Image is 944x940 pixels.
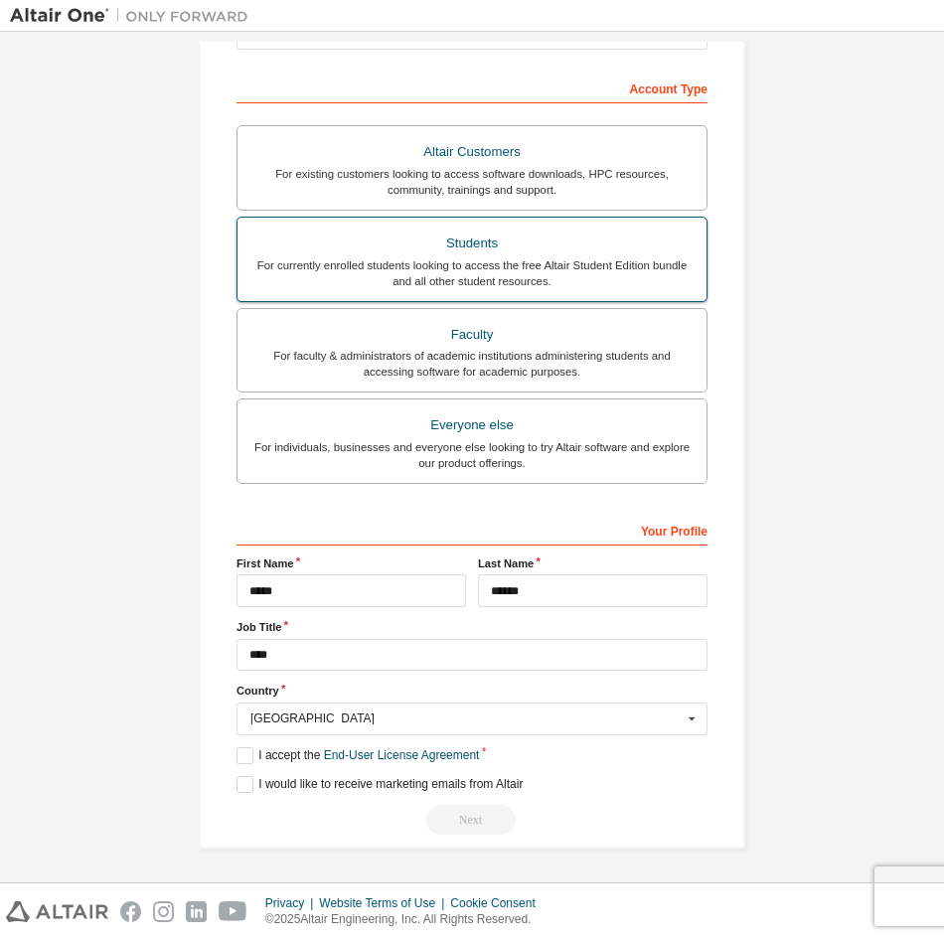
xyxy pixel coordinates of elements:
div: [GEOGRAPHIC_DATA] [250,712,683,724]
label: Last Name [478,555,708,571]
p: © 2025 Altair Engineering, Inc. All Rights Reserved. [265,911,548,928]
div: For currently enrolled students looking to access the free Altair Student Edition bundle and all ... [249,257,695,289]
img: Altair One [10,6,258,26]
div: Your Profile [236,514,708,546]
div: Cookie Consent [450,895,547,911]
img: altair_logo.svg [6,901,108,922]
div: Altair Customers [249,138,695,166]
img: instagram.svg [153,901,174,922]
div: Everyone else [249,411,695,439]
div: For individuals, businesses and everyone else looking to try Altair software and explore our prod... [249,439,695,471]
label: I accept the [236,747,479,764]
label: Job Title [236,619,708,635]
a: End-User License Agreement [324,748,480,762]
div: Privacy [265,895,319,911]
div: For faculty & administrators of academic institutions administering students and accessing softwa... [249,348,695,380]
div: Website Terms of Use [319,895,450,911]
label: First Name [236,555,466,571]
div: For existing customers looking to access software downloads, HPC resources, community, trainings ... [249,166,695,198]
img: facebook.svg [120,901,141,922]
img: linkedin.svg [186,901,207,922]
label: Country [236,683,708,699]
div: Faculty [249,321,695,349]
img: youtube.svg [219,901,247,922]
label: I would like to receive marketing emails from Altair [236,776,523,793]
div: Select your account type to continue [236,805,708,835]
div: Students [249,230,695,257]
div: Account Type [236,72,708,103]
